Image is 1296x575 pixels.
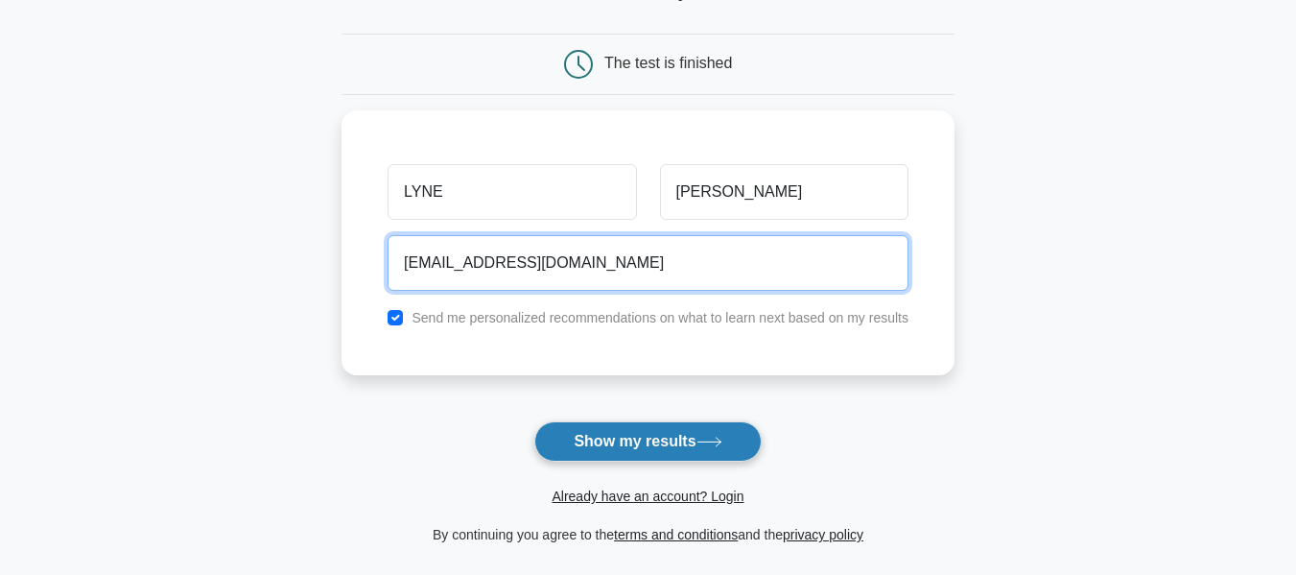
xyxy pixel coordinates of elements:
input: Email [388,235,908,291]
div: The test is finished [604,55,732,71]
div: By continuing you agree to the and the [330,523,966,546]
a: privacy policy [783,527,863,542]
input: Last name [660,164,908,220]
button: Show my results [534,421,761,462]
a: Already have an account? Login [552,489,743,504]
a: terms and conditions [614,527,738,542]
input: First name [388,164,636,220]
label: Send me personalized recommendations on what to learn next based on my results [412,310,908,325]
